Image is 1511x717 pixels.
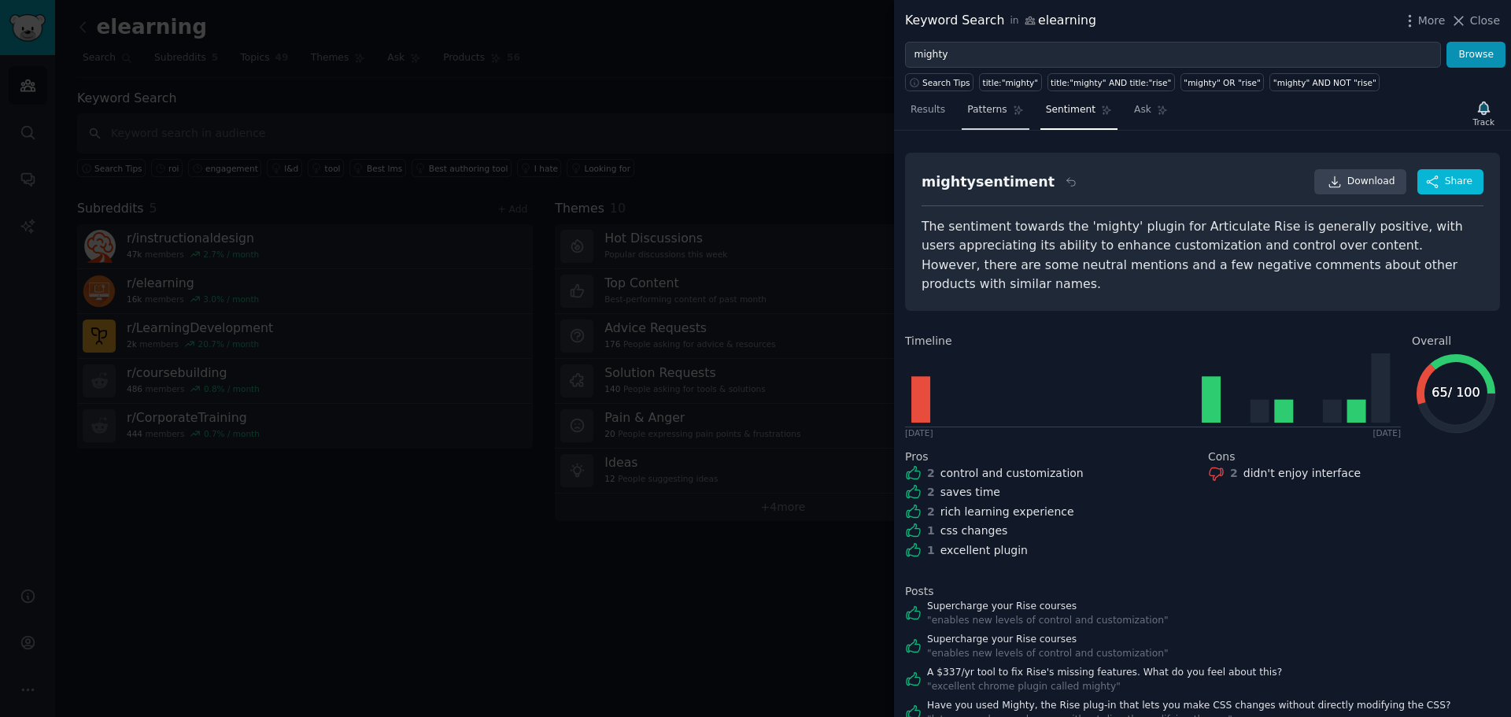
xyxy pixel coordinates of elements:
[983,77,1039,88] div: title:"mighty"
[1046,103,1095,117] span: Sentiment
[1445,175,1472,189] span: Share
[1470,13,1500,29] span: Close
[1417,169,1483,194] button: Share
[905,333,952,349] span: Timeline
[1402,13,1446,29] button: More
[927,542,935,559] div: 1
[1243,465,1361,482] div: didn't enjoy interface
[1473,116,1494,128] div: Track
[1184,77,1261,88] div: "mighty" OR "rise"
[905,11,1096,31] div: Keyword Search elearning
[927,614,1169,628] div: " enables new levels of control and customization "
[1347,175,1395,189] span: Download
[940,523,1008,539] div: css changes
[940,542,1028,559] div: excellent plugin
[905,583,934,600] span: Posts
[1051,77,1171,88] div: title:"mighty" AND title:"rise"
[1450,13,1500,29] button: Close
[927,504,935,520] div: 2
[967,103,1007,117] span: Patterns
[1432,385,1480,400] text: 65 / 100
[927,633,1169,647] a: Supercharge your Rise courses
[1273,77,1376,88] div: "mighty" AND NOT "rise"
[927,647,1169,661] div: " enables new levels of control and customization "
[1418,13,1446,29] span: More
[927,600,1169,614] a: Supercharge your Rise courses
[1047,73,1175,91] a: title:"mighty" AND title:"rise"
[1314,169,1406,194] a: Download
[905,73,973,91] button: Search Tips
[922,172,1055,192] div: mighty sentiment
[927,484,935,501] div: 2
[1269,73,1380,91] a: "mighty" AND NOT "rise"
[927,680,1282,694] div: " excellent chrome plugin called mighty "
[911,103,945,117] span: Results
[1468,97,1500,130] button: Track
[1446,42,1505,68] button: Browse
[1129,98,1173,130] a: Ask
[927,523,935,539] div: 1
[905,42,1441,68] input: Try a keyword related to your business
[940,484,1000,501] div: saves time
[1134,103,1151,117] span: Ask
[940,504,1074,520] div: rich learning experience
[927,465,935,482] div: 2
[905,98,951,130] a: Results
[922,77,970,88] span: Search Tips
[940,465,1084,482] div: control and customization
[962,98,1029,130] a: Patterns
[1208,449,1236,465] span: Cons
[1180,73,1265,91] a: "mighty" OR "rise"
[1372,427,1401,438] div: [DATE]
[1010,14,1018,28] span: in
[922,217,1483,294] div: The sentiment towards the 'mighty' plugin for Articulate Rise is generally positive, with users a...
[927,666,1282,680] a: A $337/yr tool to fix Rise's missing features. What do you feel about this?
[1230,465,1238,482] div: 2
[905,449,929,465] span: Pros
[1040,98,1118,130] a: Sentiment
[979,73,1042,91] a: title:"mighty"
[905,427,933,438] div: [DATE]
[927,699,1450,713] a: Have you used Mighty, the Rise plug-in that lets you make CSS changes without directly modifying ...
[1412,333,1451,349] span: Overall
